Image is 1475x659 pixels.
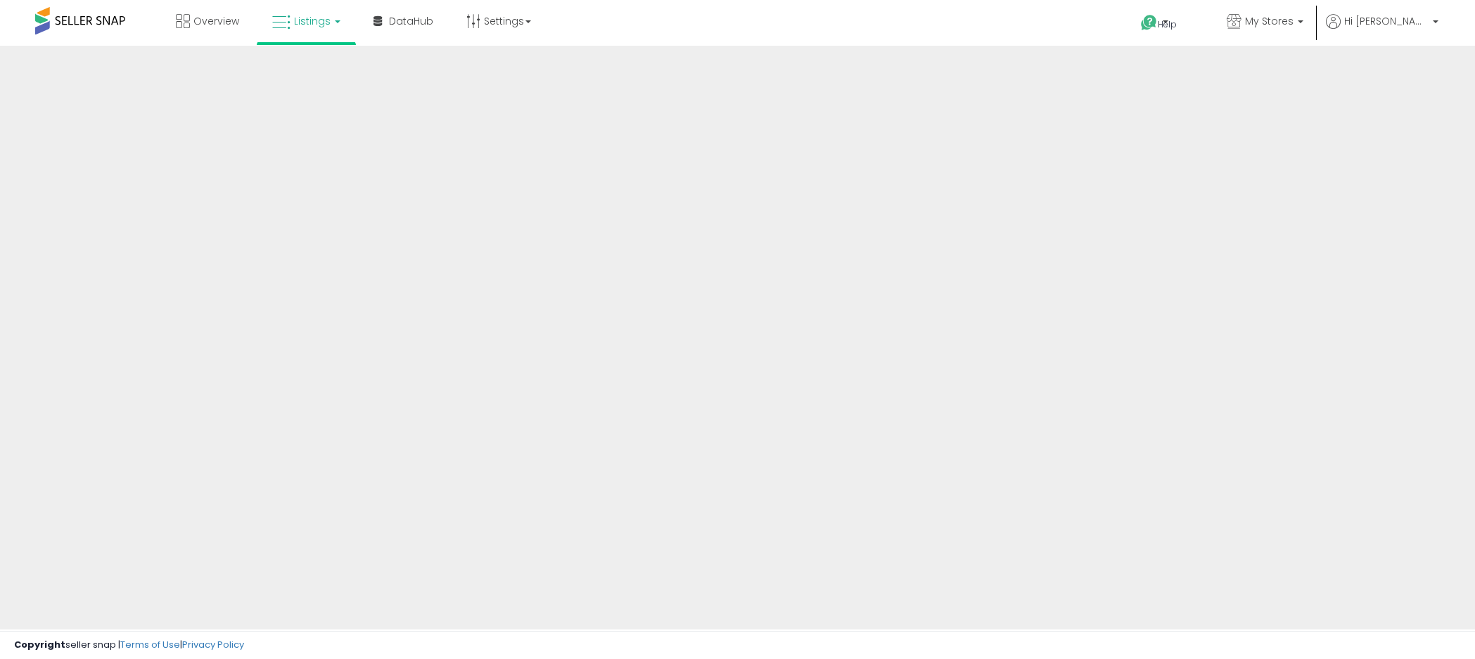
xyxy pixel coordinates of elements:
[193,14,239,28] span: Overview
[1140,14,1158,32] i: Get Help
[1326,14,1438,46] a: Hi [PERSON_NAME]
[1245,14,1294,28] span: My Stores
[294,14,331,28] span: Listings
[1158,18,1177,30] span: Help
[389,14,433,28] span: DataHub
[1130,4,1204,46] a: Help
[1344,14,1429,28] span: Hi [PERSON_NAME]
